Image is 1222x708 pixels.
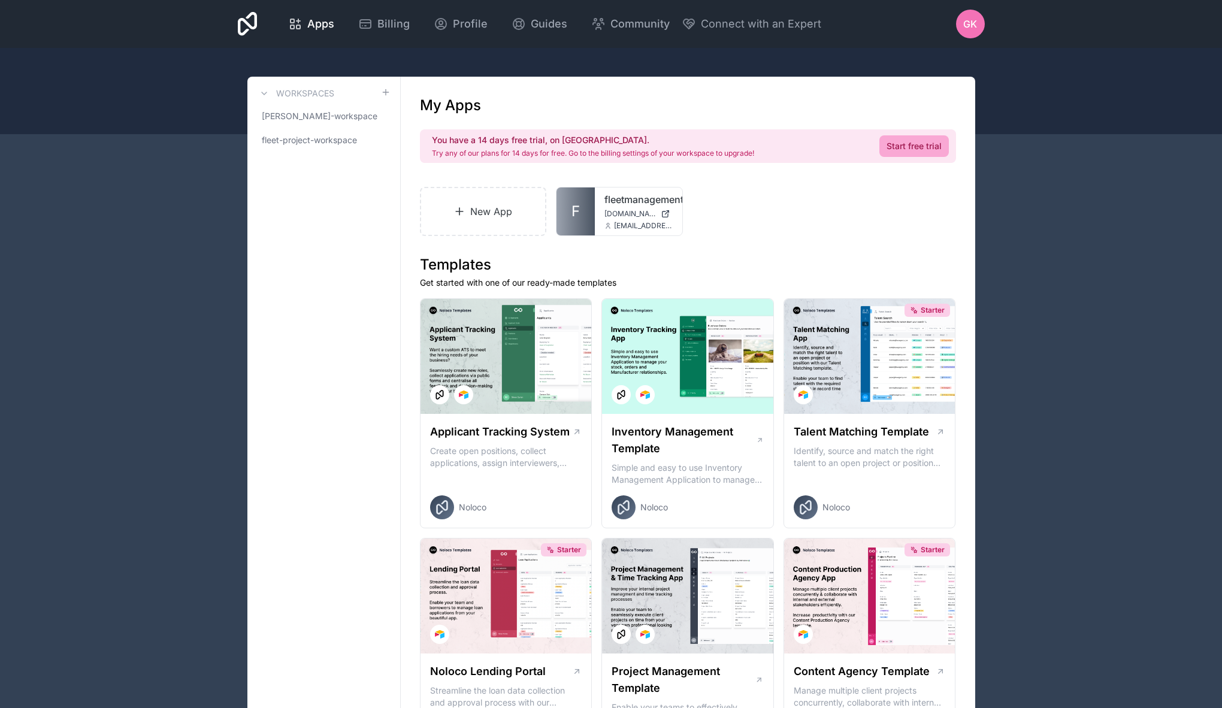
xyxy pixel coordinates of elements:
[640,630,650,639] img: Airtable Logo
[604,209,656,219] span: [DOMAIN_NAME]
[502,11,577,37] a: Guides
[612,423,755,457] h1: Inventory Management Template
[604,192,673,207] a: fleetmanagementapp
[612,663,755,697] h1: Project Management Template
[794,423,929,440] h1: Talent Matching Template
[430,663,546,680] h1: Noloco Lending Portal
[921,545,945,555] span: Starter
[640,501,668,513] span: Noloco
[420,187,547,236] a: New App
[430,445,582,469] p: Create open positions, collect applications, assign interviewers, centralise candidate feedback a...
[432,134,754,146] h2: You have a 14 days free trial, on [GEOGRAPHIC_DATA].
[424,11,497,37] a: Profile
[257,105,391,127] a: [PERSON_NAME]-workspace
[435,630,444,639] img: Airtable Logo
[614,221,673,231] span: [EMAIL_ADDRESS][DOMAIN_NAME]
[604,209,673,219] a: [DOMAIN_NAME]
[262,134,357,146] span: fleet-project-workspace
[257,129,391,151] a: fleet-project-workspace
[430,423,570,440] h1: Applicant Tracking System
[963,17,977,31] span: GK
[257,86,334,101] a: Workspaces
[610,16,670,32] span: Community
[879,135,949,157] a: Start free trial
[612,462,764,486] p: Simple and easy to use Inventory Management Application to manage your stock, orders and Manufact...
[349,11,419,37] a: Billing
[798,390,808,400] img: Airtable Logo
[822,501,850,513] span: Noloco
[682,16,821,32] button: Connect with an Expert
[794,445,946,469] p: Identify, source and match the right talent to an open project or position with our Talent Matchi...
[262,110,377,122] span: [PERSON_NAME]-workspace
[582,11,679,37] a: Community
[307,16,334,32] span: Apps
[279,11,344,37] a: Apps
[420,255,956,274] h1: Templates
[794,663,930,680] h1: Content Agency Template
[459,501,486,513] span: Noloco
[377,16,410,32] span: Billing
[557,545,581,555] span: Starter
[701,16,821,32] span: Connect with an Expert
[798,630,808,639] img: Airtable Logo
[420,96,481,115] h1: My Apps
[432,149,754,158] p: Try any of our plans for 14 days for free. Go to the billing settings of your workspace to upgrade!
[531,16,567,32] span: Guides
[459,390,468,400] img: Airtable Logo
[453,16,488,32] span: Profile
[276,87,334,99] h3: Workspaces
[556,187,595,235] a: F
[420,277,956,289] p: Get started with one of our ready-made templates
[640,390,650,400] img: Airtable Logo
[921,305,945,315] span: Starter
[571,202,580,221] span: F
